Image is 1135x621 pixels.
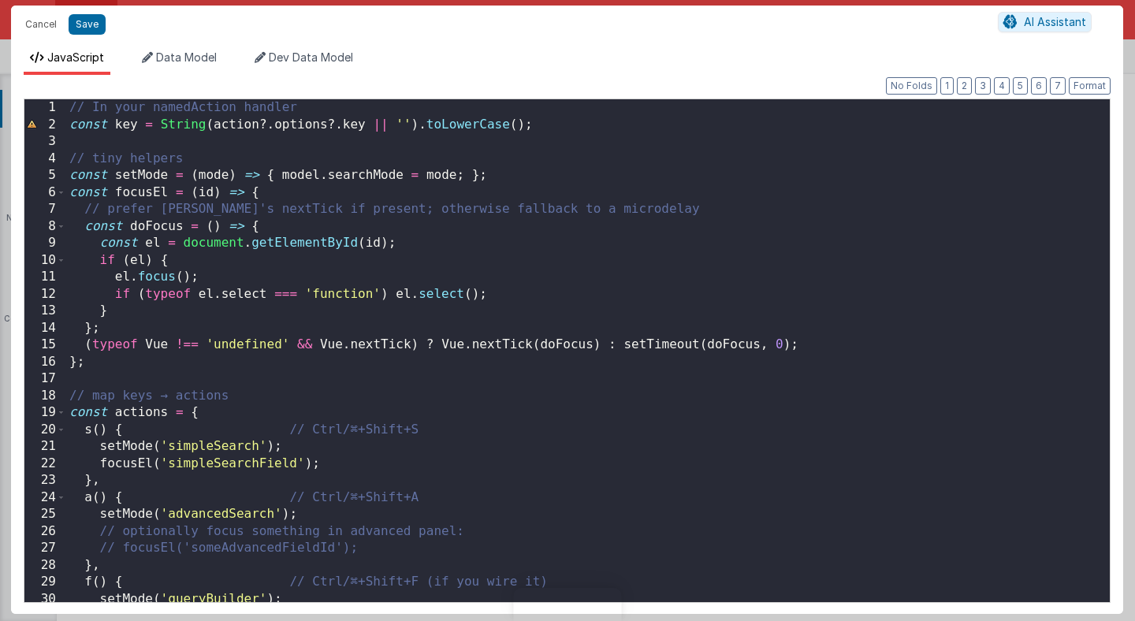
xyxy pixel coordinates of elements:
[24,489,66,507] div: 24
[24,422,66,439] div: 20
[1013,77,1028,95] button: 5
[24,472,66,489] div: 23
[957,77,972,95] button: 2
[1050,77,1066,95] button: 7
[24,286,66,303] div: 12
[24,235,66,252] div: 9
[24,218,66,236] div: 8
[24,557,66,575] div: 28
[24,252,66,270] div: 10
[24,99,66,117] div: 1
[24,201,66,218] div: 7
[24,506,66,523] div: 25
[24,184,66,202] div: 6
[156,50,217,64] span: Data Model
[24,591,66,608] div: 30
[269,50,353,64] span: Dev Data Model
[24,523,66,541] div: 26
[24,438,66,456] div: 21
[994,77,1010,95] button: 4
[24,540,66,557] div: 27
[24,303,66,320] div: 13
[1031,77,1047,95] button: 6
[17,13,65,35] button: Cancel
[24,320,66,337] div: 14
[24,167,66,184] div: 5
[24,404,66,422] div: 19
[24,133,66,151] div: 3
[24,456,66,473] div: 22
[24,574,66,591] div: 29
[886,77,937,95] button: No Folds
[1069,77,1111,95] button: Format
[24,117,66,134] div: 2
[940,77,954,95] button: 1
[24,370,66,388] div: 17
[975,77,991,95] button: 3
[24,354,66,371] div: 16
[1024,15,1086,28] span: AI Assistant
[24,151,66,168] div: 4
[69,14,106,35] button: Save
[998,12,1092,32] button: AI Assistant
[24,337,66,354] div: 15
[514,588,622,621] iframe: Marker.io feedback button
[47,50,104,64] span: JavaScript
[24,269,66,286] div: 11
[24,388,66,405] div: 18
